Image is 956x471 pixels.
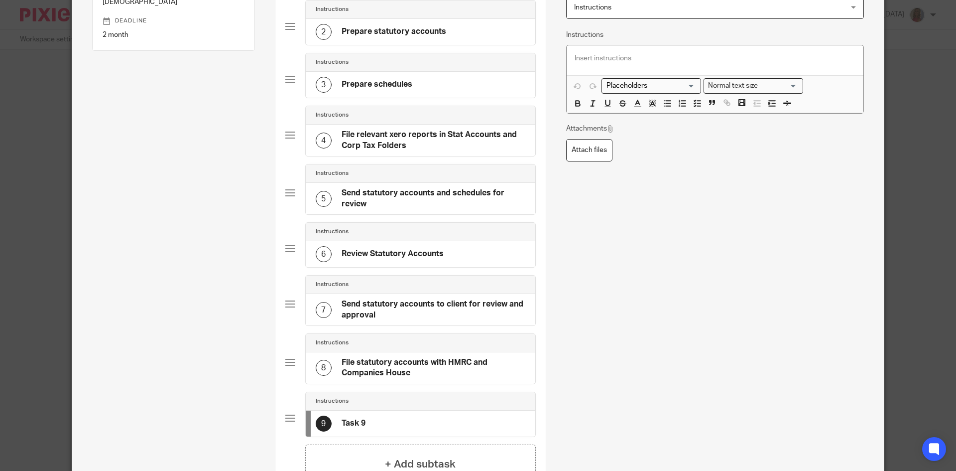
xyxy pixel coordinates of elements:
[603,81,695,91] input: Search for option
[704,78,803,94] div: Text styles
[706,81,760,91] span: Normal text size
[316,169,349,177] h4: Instructions
[316,302,332,318] div: 7
[342,357,525,379] h4: File statutory accounts with HMRC and Companies House
[761,81,797,91] input: Search for option
[316,191,332,207] div: 5
[316,416,332,432] div: 9
[342,418,365,429] h4: Task 9
[574,4,611,11] span: Instructions
[342,79,412,90] h4: Prepare schedules
[316,111,349,119] h4: Instructions
[316,133,332,149] div: 4
[103,30,244,40] p: 2 month
[316,24,332,40] div: 2
[316,5,349,13] h4: Instructions
[566,30,603,40] label: Instructions
[316,281,349,289] h4: Instructions
[316,246,332,262] div: 6
[316,397,349,405] h4: Instructions
[704,78,803,94] div: Search for option
[316,360,332,376] div: 8
[601,78,701,94] div: Placeholders
[342,130,525,151] h4: File relevant xero reports in Stat Accounts and Corp Tax Folders
[566,139,612,161] label: Attach files
[103,17,244,25] p: Deadline
[342,299,525,320] h4: Send statutory accounts to client for review and approval
[316,339,349,347] h4: Instructions
[342,188,525,209] h4: Send statutory accounts and schedules for review
[601,78,701,94] div: Search for option
[316,228,349,236] h4: Instructions
[342,249,444,259] h4: Review Statutory Accounts
[566,124,614,134] p: Attachments
[316,77,332,93] div: 3
[316,58,349,66] h4: Instructions
[342,26,446,37] h4: Prepare statutory accounts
